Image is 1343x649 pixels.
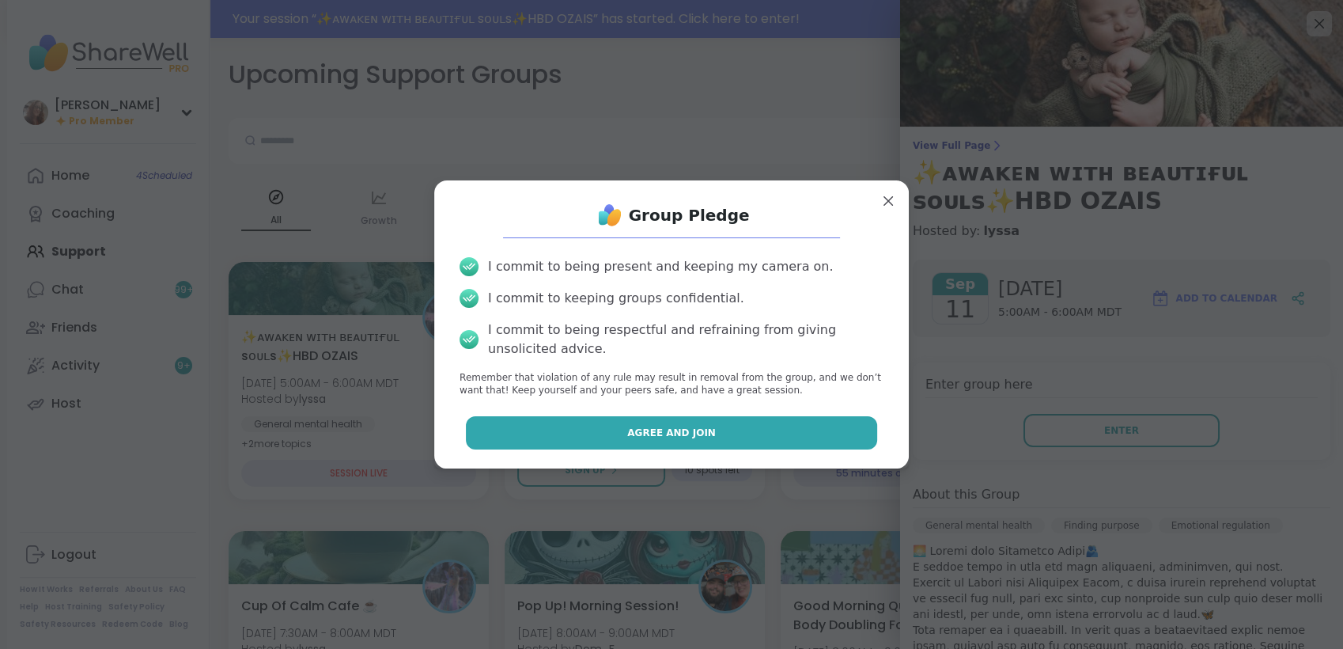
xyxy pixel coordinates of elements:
[460,371,883,398] p: Remember that violation of any rule may result in removal from the group, and we don’t want that!...
[466,416,878,450] button: Agree and Join
[488,289,744,308] div: I commit to keeping groups confidential.
[488,321,883,359] div: I commit to being respectful and refraining from giving unsolicited advice.
[488,257,833,276] div: I commit to being present and keeping my camera on.
[629,204,750,226] h1: Group Pledge
[627,426,716,440] span: Agree and Join
[594,199,626,231] img: ShareWell Logo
